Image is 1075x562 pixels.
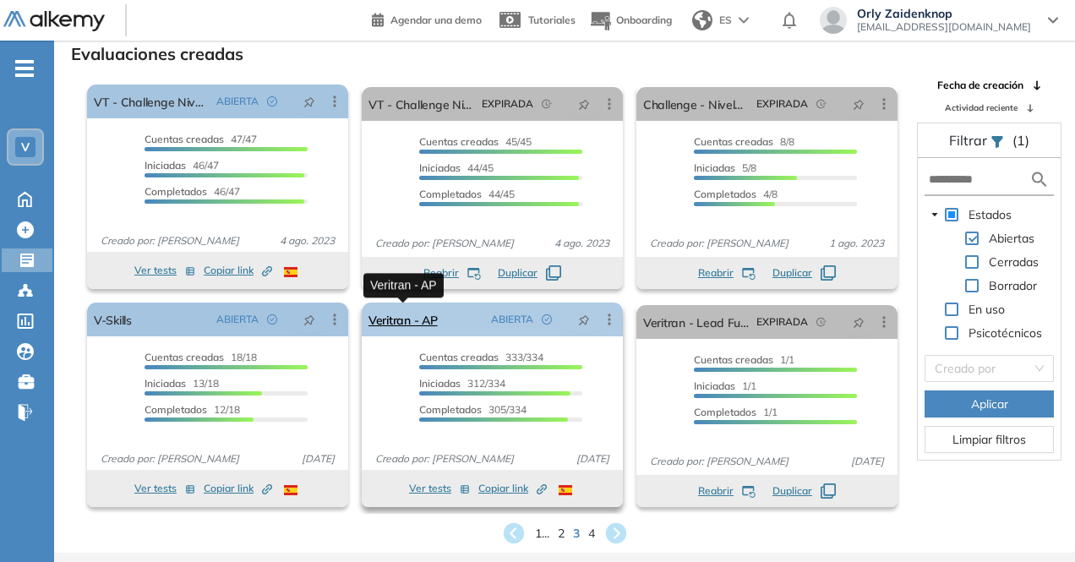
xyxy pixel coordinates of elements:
[952,430,1026,449] span: Limpiar filtros
[548,236,616,251] span: 4 ago. 2023
[719,13,732,28] span: ES
[145,351,224,363] span: Cuentas creadas
[578,97,590,111] span: pushpin
[284,267,297,277] img: ESP
[643,454,795,469] span: Creado por: [PERSON_NAME]
[542,99,552,109] span: field-time
[965,323,1045,343] span: Psicotécnicos
[985,228,1038,248] span: Abiertas
[267,314,277,325] span: check-circle
[145,377,219,390] span: 13/18
[772,483,836,499] button: Duplicar
[423,265,459,281] span: Reabrir
[15,67,34,70] i: -
[694,135,773,148] span: Cuentas creadas
[756,314,808,330] span: EXPIRADA
[698,483,734,499] span: Reabrir
[291,88,328,115] button: pushpin
[145,133,224,145] span: Cuentas creadas
[565,306,603,333] button: pushpin
[772,265,836,281] button: Duplicar
[573,525,580,543] span: 3
[482,96,533,112] span: EXPIRADA
[145,403,240,416] span: 12/18
[419,377,461,390] span: Iniciadas
[216,312,259,327] span: ABIERTA
[145,159,219,172] span: 46/47
[1012,130,1029,150] span: (1)
[694,406,778,418] span: 1/1
[419,188,482,200] span: Completados
[694,135,794,148] span: 8/8
[372,8,482,29] a: Agendar una demo
[419,403,527,416] span: 305/334
[478,481,547,496] span: Copiar link
[588,525,595,543] span: 4
[694,379,756,392] span: 1/1
[419,351,499,363] span: Cuentas creadas
[145,185,207,198] span: Completados
[535,525,549,543] span: 1 ...
[409,478,470,499] button: Ver tests
[134,478,195,499] button: Ver tests
[965,205,1015,225] span: Estados
[94,451,246,467] span: Creado por: [PERSON_NAME]
[570,451,616,467] span: [DATE]
[419,161,461,174] span: Iniciadas
[692,10,712,30] img: world
[71,44,243,64] h3: Evaluaciones creadas
[284,485,297,495] img: ESP
[558,525,565,543] span: 2
[945,101,1018,114] span: Actividad reciente
[368,236,521,251] span: Creado por: [PERSON_NAME]
[145,133,257,145] span: 47/47
[578,313,590,326] span: pushpin
[971,395,1008,413] span: Aplicar
[478,478,547,499] button: Copiar link
[419,161,494,174] span: 44/45
[698,265,756,281] button: Reabrir
[419,188,515,200] span: 44/45
[925,390,1054,417] button: Aplicar
[134,260,195,281] button: Ver tests
[756,96,808,112] span: EXPIRADA
[694,353,773,366] span: Cuentas creadas
[694,353,794,366] span: 1/1
[739,17,749,24] img: arrow
[145,403,207,416] span: Completados
[216,94,259,109] span: ABIERTA
[694,188,756,200] span: Completados
[772,265,812,281] span: Duplicar
[694,406,756,418] span: Completados
[419,351,543,363] span: 333/334
[694,379,735,392] span: Iniciadas
[816,99,827,109] span: field-time
[694,161,735,174] span: Iniciadas
[565,90,603,117] button: pushpin
[698,265,734,281] span: Reabrir
[204,263,272,278] span: Copiar link
[969,325,1042,341] span: Psicotécnicos
[965,299,1008,319] span: En uso
[363,273,444,297] div: Veritran - AP
[643,236,795,251] span: Creado por: [PERSON_NAME]
[840,90,877,117] button: pushpin
[969,207,1012,222] span: Estados
[94,85,210,118] a: VT - Challenge Nivelación - Lógica
[853,315,865,329] span: pushpin
[295,451,341,467] span: [DATE]
[498,265,537,281] span: Duplicar
[498,265,561,281] button: Duplicar
[698,483,756,499] button: Reabrir
[542,314,552,325] span: check-circle
[989,231,1034,246] span: Abiertas
[491,312,533,327] span: ABIERTA
[390,14,482,26] span: Agendar una demo
[368,87,475,121] a: VT - Challenge Nivelación - Plataforma
[969,302,1005,317] span: En uso
[589,3,672,39] button: Onboarding
[368,303,438,336] a: Veritran - AP
[419,135,499,148] span: Cuentas creadas
[267,96,277,106] span: check-circle
[3,11,105,32] img: Logo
